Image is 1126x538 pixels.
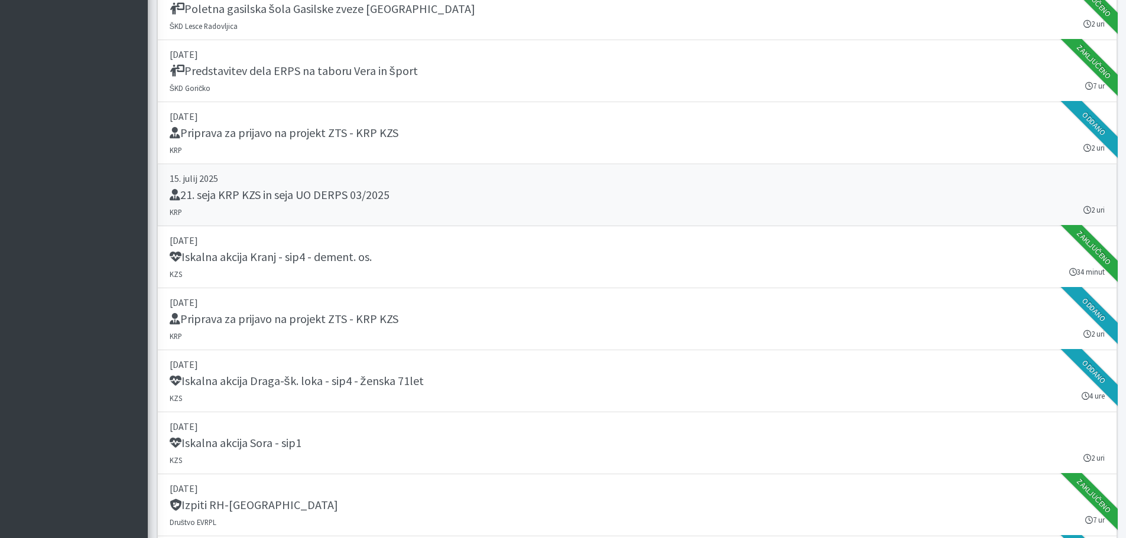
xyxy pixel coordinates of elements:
h5: Iskalna akcija Kranj - sip4 - dement. os. [170,250,372,264]
small: KZS [170,393,182,403]
p: [DATE] [170,481,1105,495]
small: ŠKD Goričko [170,83,211,93]
a: [DATE] Priprava za prijavo na projekt ZTS - KRP KZS KRP 2 uri Oddano [157,288,1117,350]
small: KRP [170,207,182,217]
p: [DATE] [170,233,1105,247]
a: [DATE] Predstavitev dela ERPS na taboru Vera in šport ŠKD Goričko 7 ur Zaključeno [157,40,1117,102]
h5: Priprava za prijavo na projekt ZTS - KRP KZS [170,312,398,326]
p: [DATE] [170,47,1105,61]
h5: Iskalna akcija Sora - sip1 [170,436,301,450]
a: 15. julij 2025 21. seja KRP KZS in seja UO DERPS 03/2025 KRP 2 uri [157,164,1117,226]
small: KZS [170,269,182,279]
a: [DATE] Iskalna akcija Sora - sip1 KZS 2 uri [157,412,1117,474]
a: [DATE] Izpiti RH-[GEOGRAPHIC_DATA] Društvo EVRPL 7 ur Zaključeno [157,474,1117,536]
small: Društvo EVRPL [170,517,216,527]
p: [DATE] [170,109,1105,123]
small: KRP [170,145,182,155]
h5: 21. seja KRP KZS in seja UO DERPS 03/2025 [170,188,390,202]
a: [DATE] Priprava za prijavo na projekt ZTS - KRP KZS KRP 2 uri Oddano [157,102,1117,164]
p: [DATE] [170,419,1105,433]
small: 2 uri [1083,204,1105,216]
small: 2 uri [1083,452,1105,464]
a: [DATE] Iskalna akcija Draga-šk. loka - sip4 - ženska 71let KZS 4 ure Oddano [157,350,1117,412]
h5: Predstavitev dela ERPS na taboru Vera in šport [170,64,418,78]
small: KRP [170,331,182,341]
small: ŠKD Lesce Radovljica [170,21,238,31]
small: KZS [170,455,182,465]
h5: Izpiti RH-[GEOGRAPHIC_DATA] [170,498,338,512]
a: [DATE] Iskalna akcija Kranj - sip4 - dement. os. KZS 34 minut Zaključeno [157,226,1117,288]
p: [DATE] [170,295,1105,309]
p: 15. julij 2025 [170,171,1105,185]
h5: Priprava za prijavo na projekt ZTS - KRP KZS [170,126,398,140]
h5: Poletna gasilska šola Gasilske zveze [GEOGRAPHIC_DATA] [170,2,475,16]
p: [DATE] [170,357,1105,371]
h5: Iskalna akcija Draga-šk. loka - sip4 - ženska 71let [170,374,424,388]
